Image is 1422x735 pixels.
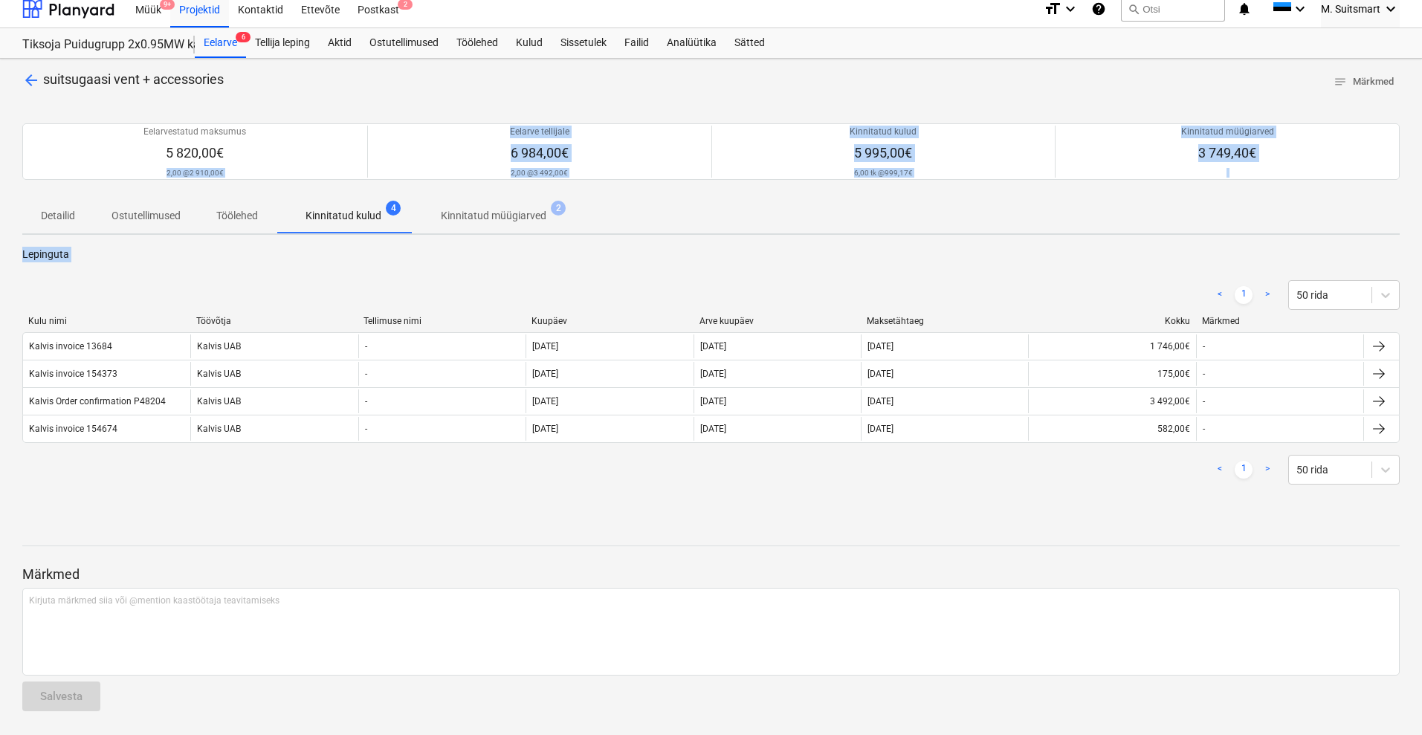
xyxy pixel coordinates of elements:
[531,316,688,326] div: Kuupäev
[532,424,558,434] div: [DATE]
[867,396,893,407] div: [DATE]
[365,341,367,352] div: -
[29,369,117,379] div: Kalvis invoice 154373
[850,126,917,138] p: Kinnitatud kulud
[236,32,251,42] span: 6
[363,316,520,326] div: Tellimuse nimi
[365,369,367,379] div: -
[1181,126,1274,138] p: Kinnitatud müügiarved
[112,208,181,224] p: Ostutellimused
[195,28,246,58] div: Eelarve
[22,71,40,89] span: arrow_back
[195,28,246,58] a: Eelarve6
[365,424,367,434] div: -
[441,208,546,224] p: Kinnitatud müügiarved
[1028,334,1195,358] div: 1 746,00€
[1203,424,1205,434] div: -
[28,316,184,326] div: Kulu nimi
[867,424,893,434] div: [DATE]
[1028,389,1195,413] div: 3 492,00€
[1258,461,1276,479] a: Next page
[867,369,893,379] div: [DATE]
[29,341,112,352] div: Kalvis invoice 13684
[306,208,381,224] p: Kinnitatud kulud
[29,396,166,407] div: Kalvis Order confirmation P48204
[1028,417,1195,441] div: 582,00€
[700,341,726,352] div: [DATE]
[507,28,552,58] a: Kulud
[532,396,558,407] div: [DATE]
[190,417,358,441] div: Kalvis UAB
[700,424,726,434] div: [DATE]
[143,126,246,138] p: Eelarvestatud maksumus
[22,566,1400,583] p: Märkmed
[22,37,177,53] div: Tiksoja Puidugrupp 2x0.95MW katlad V08
[615,28,658,58] a: Failid
[700,396,726,407] div: [DATE]
[386,201,401,216] span: 4
[532,369,558,379] div: [DATE]
[552,28,615,58] a: Sissetulek
[246,28,319,58] a: Tellija leping
[551,201,566,216] span: 2
[1334,75,1347,88] span: notes
[190,362,358,386] div: Kalvis UAB
[1235,286,1253,304] a: Page 1 is your current page
[1202,316,1358,326] div: Märkmed
[1128,3,1140,15] span: search
[166,145,224,161] span: 5 820,00€
[1328,71,1400,94] button: Märkmed
[1334,74,1394,91] span: Märkmed
[22,247,1400,262] p: Lepinguta
[167,168,224,178] p: 2,00 @ 2 910,00€
[725,28,774,58] a: Sätted
[699,316,856,326] div: Arve kuupäev
[1211,286,1229,304] a: Previous page
[658,28,725,58] a: Analüütika
[1203,396,1205,407] div: -
[1211,461,1229,479] a: Previous page
[1028,362,1195,386] div: 175,00€
[1035,316,1191,326] div: Kokku
[40,208,76,224] p: Detailid
[1235,461,1253,479] a: Page 1 is your current page
[319,28,361,58] a: Aktid
[510,126,569,138] p: Eelarve tellijale
[216,208,258,224] p: Töölehed
[190,334,358,358] div: Kalvis UAB
[532,341,558,352] div: [DATE]
[447,28,507,58] a: Töölehed
[700,369,726,379] div: [DATE]
[854,145,912,161] span: 5 995,00€
[1258,286,1276,304] a: Next page
[867,341,893,352] div: [DATE]
[361,28,447,58] a: Ostutellimused
[365,396,367,407] div: -
[1321,3,1380,15] span: M. Suitsmart
[1203,369,1205,379] div: -
[511,168,568,178] p: 2,00 @ 3 492,00€
[29,424,117,434] div: Kalvis invoice 154674
[867,316,1023,326] div: Maksetähtaeg
[1198,145,1256,161] span: 3 749,40€
[511,145,569,161] span: 6 984,00€
[854,168,913,178] p: 6,00 tk @ 999,17€
[43,71,224,87] span: suitsugaasi vent + accessories
[1203,341,1205,352] div: -
[196,316,352,326] div: Töövõtja
[190,389,358,413] div: Kalvis UAB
